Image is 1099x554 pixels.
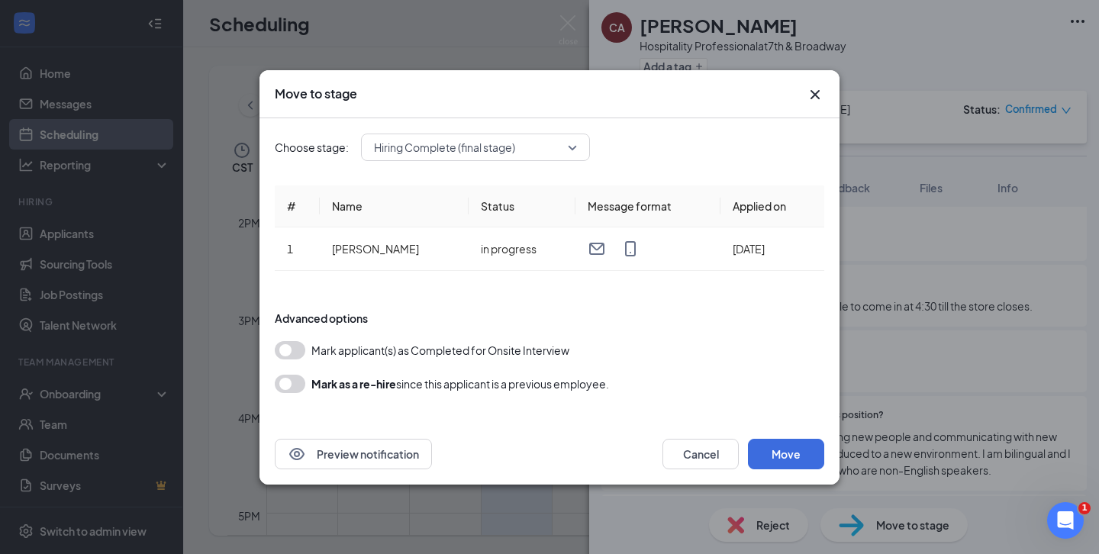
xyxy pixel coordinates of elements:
[1078,502,1091,514] span: 1
[320,227,469,271] td: [PERSON_NAME]
[720,185,824,227] th: Applied on
[588,240,606,258] svg: Email
[1047,502,1084,539] iframe: Intercom live chat
[311,375,609,393] div: since this applicant is a previous employee.
[275,439,432,469] button: EyePreview notification
[275,85,357,102] h3: Move to stage
[748,439,824,469] button: Move
[311,341,569,359] span: Mark applicant(s) as Completed for Onsite Interview
[311,377,396,391] b: Mark as a re-hire
[287,242,293,256] span: 1
[662,439,739,469] button: Cancel
[320,185,469,227] th: Name
[621,240,640,258] svg: MobileSms
[720,227,824,271] td: [DATE]
[374,136,515,159] span: Hiring Complete (final stage)
[469,227,575,271] td: in progress
[575,185,720,227] th: Message format
[275,139,349,156] span: Choose stage:
[275,185,320,227] th: #
[806,85,824,104] svg: Cross
[806,85,824,104] button: Close
[469,185,575,227] th: Status
[275,311,824,326] div: Advanced options
[288,445,306,463] svg: Eye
